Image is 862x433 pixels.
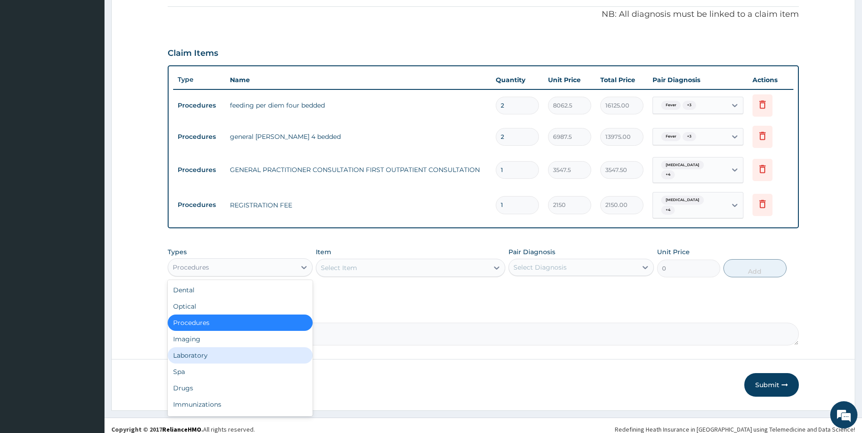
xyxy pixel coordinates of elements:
[168,347,313,364] div: Laboratory
[225,128,492,146] td: general [PERSON_NAME] 4 bedded
[168,298,313,315] div: Optical
[173,71,225,88] th: Type
[47,51,153,63] div: Chat with us now
[657,247,690,256] label: Unit Price
[744,373,799,397] button: Submit
[173,263,209,272] div: Procedures
[723,259,787,277] button: Add
[53,114,125,206] span: We're online!
[661,196,704,205] span: [MEDICAL_DATA]
[225,71,492,89] th: Name
[173,197,225,213] td: Procedures
[661,170,675,179] span: + 4
[225,96,492,114] td: feeding per diem four bedded
[661,101,681,110] span: Fever
[149,5,171,26] div: Minimize live chat window
[683,101,696,110] span: + 3
[173,128,225,145] td: Procedures
[168,413,313,429] div: Others
[168,396,313,413] div: Immunizations
[168,380,313,396] div: Drugs
[508,247,555,256] label: Pair Diagnosis
[543,71,596,89] th: Unit Price
[17,45,37,68] img: d_794563401_company_1708531726252_794563401
[596,71,648,89] th: Total Price
[168,310,799,318] label: Comment
[661,206,675,215] span: + 4
[168,9,799,20] p: NB: All diagnosis must be linked to a claim item
[168,49,218,59] h3: Claim Items
[321,263,357,272] div: Select Item
[225,196,492,214] td: REGISTRATION FEE
[168,248,187,256] label: Types
[661,161,704,170] span: [MEDICAL_DATA]
[168,364,313,380] div: Spa
[683,132,696,141] span: + 3
[225,161,492,179] td: GENERAL PRACTITIONER CONSULTATION FIRST OUTPATIENT CONSULTATION
[173,97,225,114] td: Procedures
[748,71,793,89] th: Actions
[316,247,331,256] label: Item
[173,162,225,178] td: Procedures
[5,248,173,280] textarea: Type your message and hit 'Enter'
[168,331,313,347] div: Imaging
[648,71,748,89] th: Pair Diagnosis
[491,71,543,89] th: Quantity
[513,263,567,272] div: Select Diagnosis
[168,282,313,298] div: Dental
[168,315,313,331] div: Procedures
[661,132,681,141] span: Fever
